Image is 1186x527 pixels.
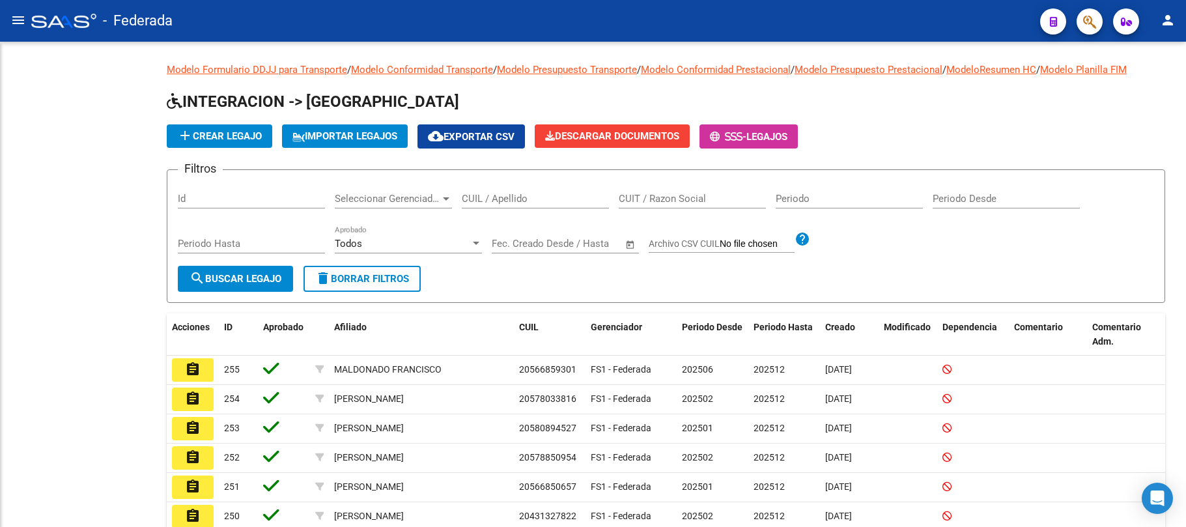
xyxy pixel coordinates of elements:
[623,237,638,252] button: Open calendar
[224,452,240,463] span: 252
[591,322,642,332] span: Gerenciador
[591,511,651,521] span: FS1 - Federada
[172,322,210,332] span: Acciones
[825,423,852,433] span: [DATE]
[591,481,651,492] span: FS1 - Federada
[519,481,576,492] span: 20566850657
[519,511,576,521] span: 20431327822
[682,322,742,332] span: Periodo Desde
[492,238,544,249] input: Fecha inicio
[428,131,515,143] span: Exportar CSV
[1092,322,1141,347] span: Comentario Adm.
[1142,483,1173,514] div: Open Intercom Messenger
[351,64,493,76] a: Modelo Conformidad Transporte
[519,452,576,463] span: 20578850954
[167,64,347,76] a: Modelo Formulario DDJJ para Transporte
[825,364,852,375] span: [DATE]
[219,313,258,356] datatable-header-cell: ID
[334,479,404,494] div: [PERSON_NAME]
[224,364,240,375] span: 255
[334,509,404,524] div: [PERSON_NAME]
[185,508,201,524] mat-icon: assignment
[825,511,852,521] span: [DATE]
[417,124,525,149] button: Exportar CSV
[825,481,852,492] span: [DATE]
[177,128,193,143] mat-icon: add
[185,362,201,377] mat-icon: assignment
[795,231,810,247] mat-icon: help
[586,313,677,356] datatable-header-cell: Gerenciador
[329,313,514,356] datatable-header-cell: Afiliado
[748,313,820,356] datatable-header-cell: Periodo Hasta
[754,423,785,433] span: 202512
[937,313,1009,356] datatable-header-cell: Dependencia
[879,313,937,356] datatable-header-cell: Modificado
[1087,313,1165,356] datatable-header-cell: Comentario Adm.
[682,481,713,492] span: 202501
[224,393,240,404] span: 254
[224,511,240,521] span: 250
[682,364,713,375] span: 202506
[591,393,651,404] span: FS1 - Federada
[682,423,713,433] span: 202501
[167,93,459,111] span: INTEGRACION -> [GEOGRAPHIC_DATA]
[720,238,795,250] input: Archivo CSV CUIL
[292,130,397,142] span: IMPORTAR LEGAJOS
[825,322,855,332] span: Creado
[754,364,785,375] span: 202512
[519,322,539,332] span: CUIL
[754,393,785,404] span: 202512
[682,452,713,463] span: 202502
[754,452,785,463] span: 202512
[428,128,444,144] mat-icon: cloud_download
[682,511,713,521] span: 202502
[178,160,223,178] h3: Filtros
[677,313,748,356] datatable-header-cell: Periodo Desde
[167,313,219,356] datatable-header-cell: Acciones
[519,393,576,404] span: 20578033816
[224,481,240,492] span: 251
[591,364,651,375] span: FS1 - Federada
[519,364,576,375] span: 20566859301
[1160,12,1176,28] mat-icon: person
[942,322,997,332] span: Dependencia
[10,12,26,28] mat-icon: menu
[315,270,331,286] mat-icon: delete
[334,362,442,377] div: MALDONADO FRANCISCO
[682,393,713,404] span: 202502
[514,313,586,356] datatable-header-cell: CUIL
[641,64,791,76] a: Modelo Conformidad Prestacional
[649,238,720,249] span: Archivo CSV CUIL
[304,266,421,292] button: Borrar Filtros
[190,270,205,286] mat-icon: search
[825,452,852,463] span: [DATE]
[820,313,879,356] datatable-header-cell: Creado
[315,273,409,285] span: Borrar Filtros
[185,449,201,465] mat-icon: assignment
[177,130,262,142] span: Crear Legajo
[519,423,576,433] span: 20580894527
[754,322,813,332] span: Periodo Hasta
[1014,322,1063,332] span: Comentario
[185,420,201,436] mat-icon: assignment
[334,450,404,465] div: [PERSON_NAME]
[884,322,931,332] span: Modificado
[754,481,785,492] span: 202512
[334,392,404,406] div: [PERSON_NAME]
[258,313,310,356] datatable-header-cell: Aprobado
[167,124,272,148] button: Crear Legajo
[190,273,281,285] span: Buscar Legajo
[178,266,293,292] button: Buscar Legajo
[825,393,852,404] span: [DATE]
[795,64,942,76] a: Modelo Presupuesto Prestacional
[185,479,201,494] mat-icon: assignment
[754,511,785,521] span: 202512
[334,421,404,436] div: [PERSON_NAME]
[556,238,619,249] input: Fecha fin
[591,423,651,433] span: FS1 - Federada
[282,124,408,148] button: IMPORTAR LEGAJOS
[185,391,201,406] mat-icon: assignment
[1040,64,1127,76] a: Modelo Planilla FIM
[591,452,651,463] span: FS1 - Federada
[263,322,304,332] span: Aprobado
